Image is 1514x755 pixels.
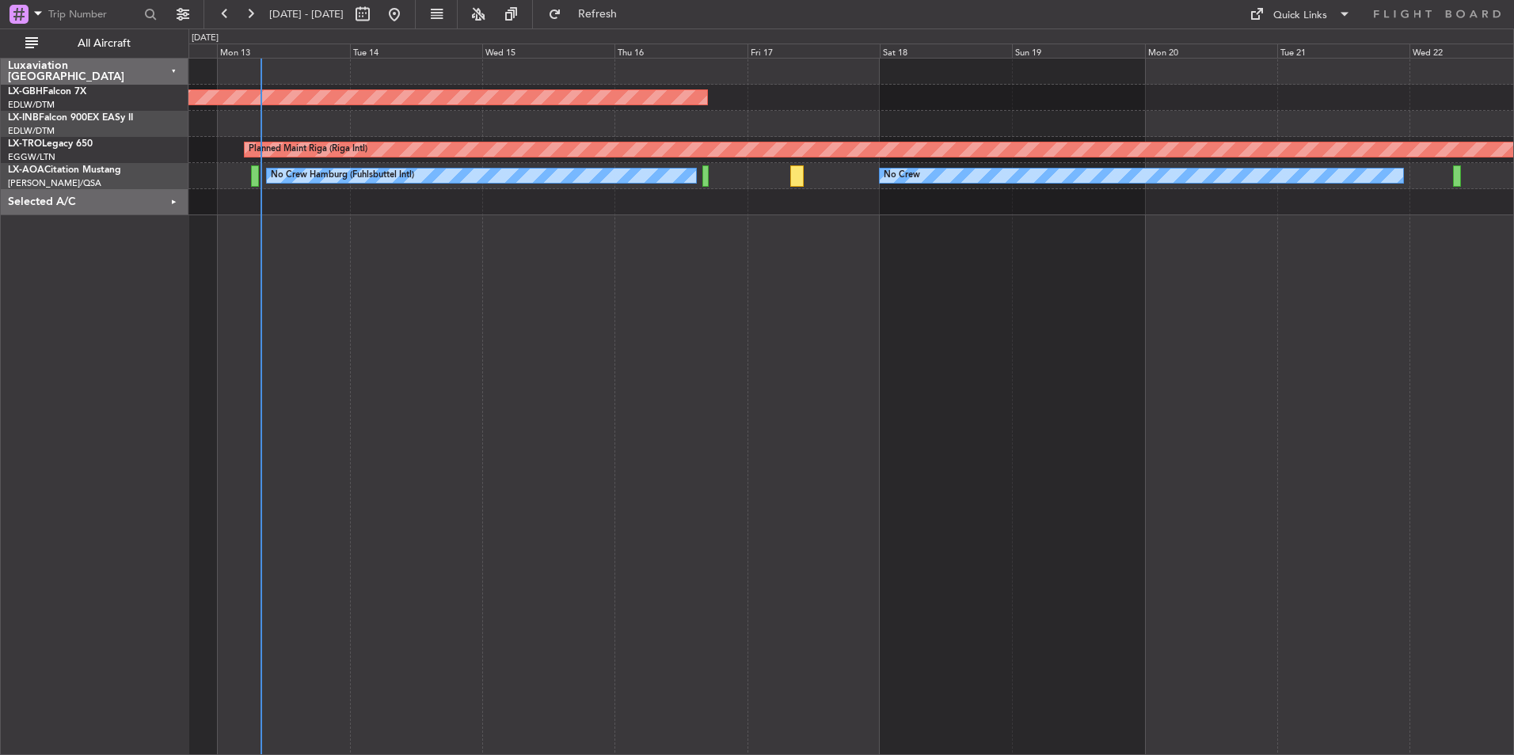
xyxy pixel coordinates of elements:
button: Quick Links [1242,2,1359,27]
a: EDLW/DTM [8,99,55,111]
a: [PERSON_NAME]/QSA [8,177,101,189]
div: Planned Maint Riga (Riga Intl) [249,138,367,161]
div: [DATE] [192,32,219,45]
span: LX-INB [8,113,39,123]
a: EDLW/DTM [8,125,55,137]
span: All Aircraft [41,38,167,49]
div: Mon 20 [1145,44,1277,58]
span: Refresh [565,9,631,20]
div: Wed 15 [482,44,614,58]
a: EGGW/LTN [8,151,55,163]
a: LX-INBFalcon 900EX EASy II [8,113,133,123]
div: Tue 14 [350,44,482,58]
a: LX-AOACitation Mustang [8,165,121,175]
a: LX-TROLegacy 650 [8,139,93,149]
div: Thu 16 [614,44,747,58]
a: LX-GBHFalcon 7X [8,87,86,97]
div: Mon 13 [217,44,349,58]
span: LX-TRO [8,139,42,149]
div: Sat 18 [880,44,1012,58]
div: No Crew Hamburg (Fuhlsbuttel Intl) [271,164,414,188]
div: Fri 17 [747,44,880,58]
span: [DATE] - [DATE] [269,7,344,21]
span: LX-AOA [8,165,44,175]
span: LX-GBH [8,87,43,97]
button: All Aircraft [17,31,172,56]
button: Refresh [541,2,636,27]
div: Quick Links [1273,8,1327,24]
div: No Crew [884,164,920,188]
div: Sun 19 [1012,44,1144,58]
input: Trip Number [48,2,139,26]
div: Tue 21 [1277,44,1409,58]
